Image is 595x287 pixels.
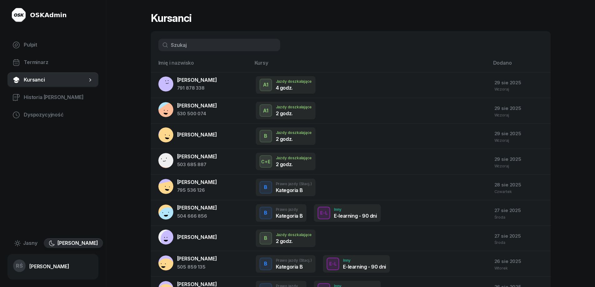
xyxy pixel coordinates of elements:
[276,208,303,211] div: Prawo jazdy
[11,7,26,22] img: logo-light@2x.png
[489,59,551,72] th: Dodano
[327,258,339,270] button: E-L
[177,233,217,241] div: [PERSON_NAME]
[260,130,272,142] button: B
[7,72,98,87] a: Kursanci
[494,130,546,138] div: 29 sie 2025
[16,263,23,269] span: RŚ
[260,80,271,90] div: A1
[7,107,98,122] a: Dyspozycyjność
[7,55,98,70] a: Terminarz
[276,131,312,135] div: Jazdy doszkalające
[23,239,37,247] span: Jasny
[177,212,217,220] div: 504 666 856
[260,232,272,245] button: B
[177,186,217,194] div: 795 536 126
[276,156,312,160] div: Jazdy doszkalające
[260,207,272,219] button: B
[177,204,217,212] div: [PERSON_NAME]
[151,12,191,24] h1: Kursanci
[276,213,303,218] div: Kategoria B
[24,93,93,101] span: Historia [PERSON_NAME]
[7,90,98,105] a: Historia [PERSON_NAME]
[259,158,273,166] div: C+E
[494,181,546,189] div: 28 sie 2025
[177,178,217,186] div: [PERSON_NAME]
[158,39,280,51] input: Szukaj
[177,153,217,161] div: [PERSON_NAME]
[251,59,489,72] th: Kursy
[494,266,546,270] div: Wtorek
[494,206,546,215] div: 27 sie 2025
[260,258,272,270] button: B
[29,264,69,269] div: [PERSON_NAME]
[276,182,312,186] div: Prawo jazdy
[494,113,546,117] div: Wczoraj
[276,111,312,116] div: 2 godz.
[276,188,312,193] div: Kategoria B
[151,59,251,72] th: Imię i nazwisko
[44,238,103,248] button: [PERSON_NAME]
[261,131,270,141] div: B
[261,259,270,269] div: B
[177,102,217,110] div: [PERSON_NAME]
[318,207,330,219] button: E-L
[261,208,270,218] div: B
[494,138,546,142] div: Wczoraj
[494,104,546,112] div: 29 sie 2025
[24,58,93,67] span: Terminarz
[494,215,546,219] div: Środa
[177,76,217,84] div: [PERSON_NAME]
[299,182,312,186] span: (Stacj.)
[177,255,217,263] div: [PERSON_NAME]
[177,131,217,139] div: [PERSON_NAME]
[261,182,270,193] div: B
[276,85,312,90] div: 4 godz.
[260,155,272,168] button: C+E
[276,136,312,141] div: 2 godz.
[177,84,217,92] div: 791 878 338
[318,209,330,217] div: E-L
[276,239,312,244] div: 2 godz.
[276,105,312,109] div: Jazdy doszkalające
[260,104,272,117] button: A1
[334,213,377,218] div: E-learning - 90 dni
[334,208,377,211] div: Inny
[177,161,217,169] div: 503 685 887
[276,162,312,167] div: 2 godz.
[494,190,546,194] div: Czwartek
[343,264,386,269] div: E-learning - 90 dni
[24,76,87,84] span: Kursanci
[260,181,272,194] button: B
[30,11,67,19] div: OSKAdmin
[260,106,271,116] div: A1
[260,79,272,91] button: A1
[494,240,546,245] div: Środa
[494,155,546,163] div: 29 sie 2025
[494,232,546,240] div: 27 sie 2025
[276,80,312,83] div: Jazdy doszkalające
[261,233,270,244] div: B
[343,259,386,262] div: Inny
[276,259,312,262] div: Prawo jazdy
[9,238,42,248] button: Jasny
[494,87,546,91] div: Wczoraj
[57,239,98,247] span: [PERSON_NAME]
[276,233,312,237] div: Jazdy doszkalające
[24,41,93,49] span: Pulpit
[494,79,546,87] div: 29 sie 2025
[494,164,546,168] div: Wczoraj
[24,111,93,119] span: Dyspozycyjność
[177,110,217,118] div: 530 500 074
[177,263,217,271] div: 505 859 135
[327,260,339,268] div: E-L
[7,37,98,52] a: Pulpit
[299,259,312,262] span: (Stacj.)
[276,264,312,269] div: Kategoria B
[494,257,546,265] div: 26 sie 2025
